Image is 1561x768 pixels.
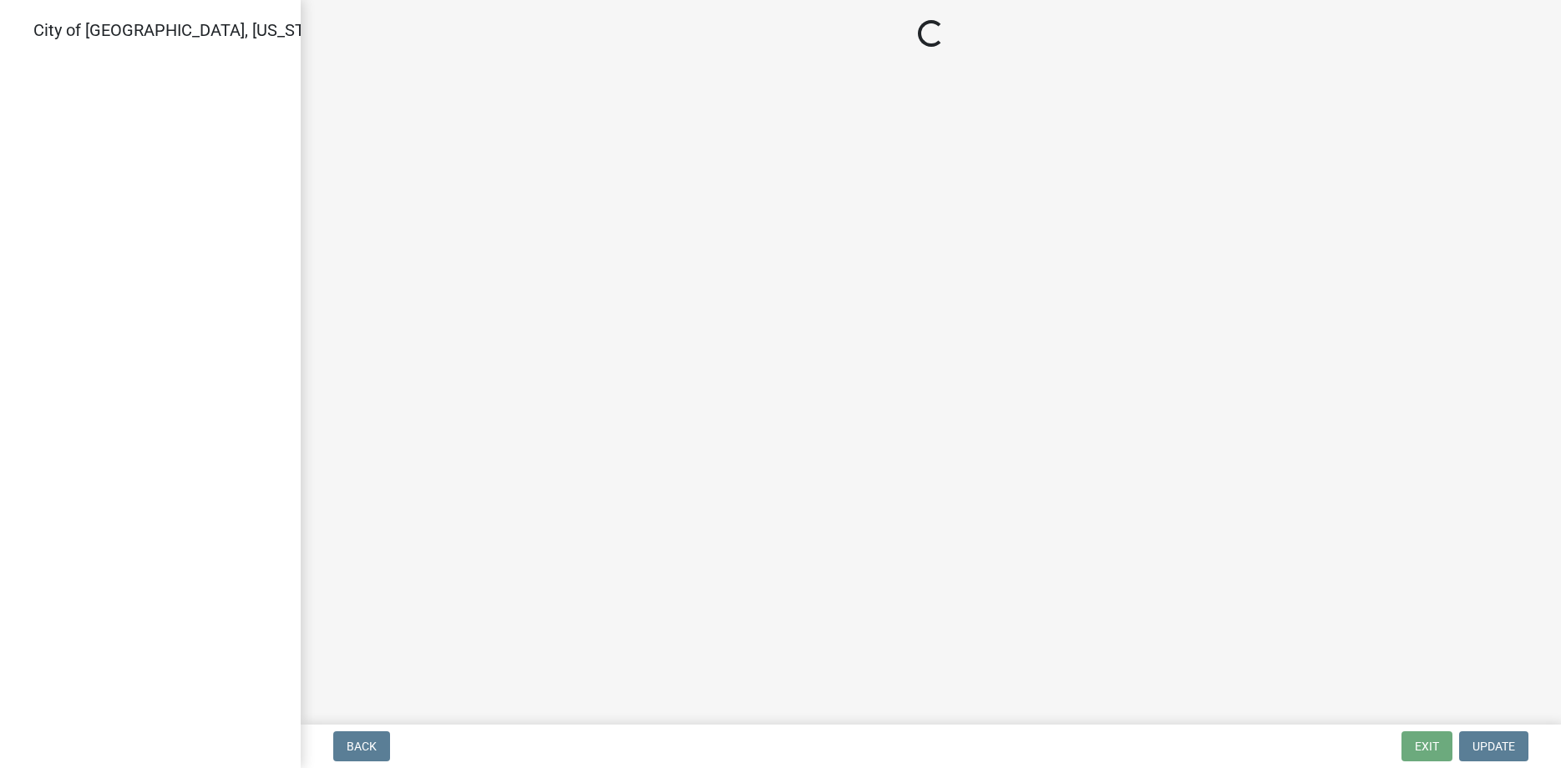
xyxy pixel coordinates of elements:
[333,731,390,761] button: Back
[1401,731,1452,761] button: Exit
[1472,740,1515,753] span: Update
[33,20,337,40] span: City of [GEOGRAPHIC_DATA], [US_STATE]
[347,740,377,753] span: Back
[1459,731,1528,761] button: Update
